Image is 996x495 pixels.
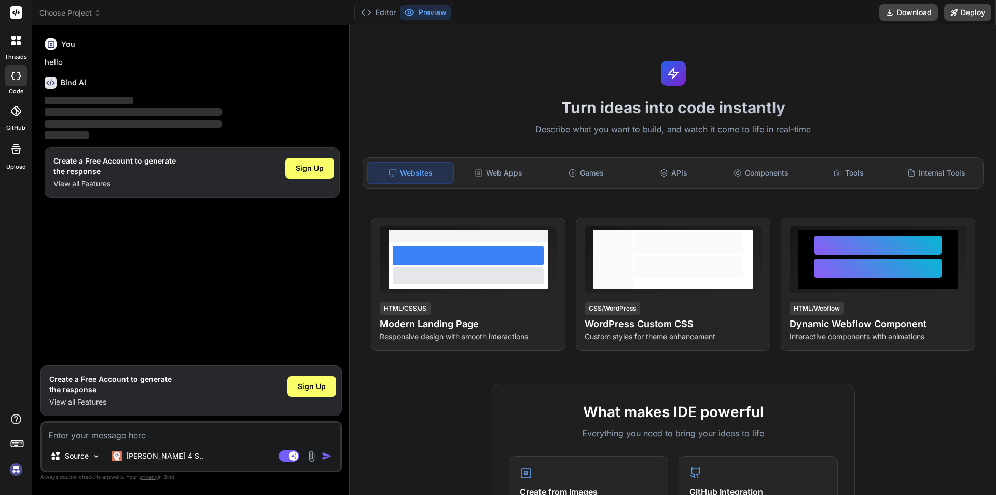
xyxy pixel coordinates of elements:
[380,331,557,342] p: Responsive design with smooth interactions
[9,87,23,96] label: code
[92,452,101,461] img: Pick Models
[400,5,451,20] button: Preview
[356,98,990,117] h1: Turn ideas into code instantly
[380,317,557,331] h4: Modern Landing Page
[509,427,838,439] p: Everything you need to bring your ideas to life
[61,77,86,88] h6: Bind AI
[631,162,716,184] div: APIs
[53,179,176,189] p: View all Features
[509,401,838,423] h2: What makes IDE powerful
[6,163,26,171] label: Upload
[380,302,431,315] div: HTML/CSS/JS
[585,317,762,331] h4: WordPress Custom CSS
[790,302,844,315] div: HTML/Webflow
[544,162,629,184] div: Games
[49,397,172,407] p: View all Features
[879,4,938,21] button: Download
[45,97,133,104] span: ‌
[298,381,326,392] span: Sign Up
[53,156,176,177] h1: Create a Free Account to generate the response
[45,57,340,69] p: hello
[40,472,342,482] p: Always double-check its answers. Your in Bind
[112,451,122,461] img: Claude 4 Sonnet
[61,39,75,49] h6: You
[45,131,89,139] span: ‌
[39,8,101,18] span: Choose Project
[6,124,25,132] label: GitHub
[139,474,158,480] span: privacy
[322,451,332,461] img: icon
[357,5,400,20] button: Editor
[296,163,324,173] span: Sign Up
[790,331,966,342] p: Interactive components with animations
[7,461,25,478] img: signin
[944,4,991,21] button: Deploy
[806,162,892,184] div: Tools
[356,123,990,137] p: Describe what you want to build, and watch it come to life in real-time
[45,120,222,128] span: ‌
[585,331,762,342] p: Custom styles for theme enhancement
[5,52,27,61] label: threads
[49,374,172,395] h1: Create a Free Account to generate the response
[790,317,966,331] h4: Dynamic Webflow Component
[585,302,640,315] div: CSS/WordPress
[718,162,804,184] div: Components
[367,162,454,184] div: Websites
[456,162,542,184] div: Web Apps
[65,451,89,461] p: Source
[893,162,979,184] div: Internal Tools
[126,451,203,461] p: [PERSON_NAME] 4 S..
[306,450,317,462] img: attachment
[45,108,222,116] span: ‌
